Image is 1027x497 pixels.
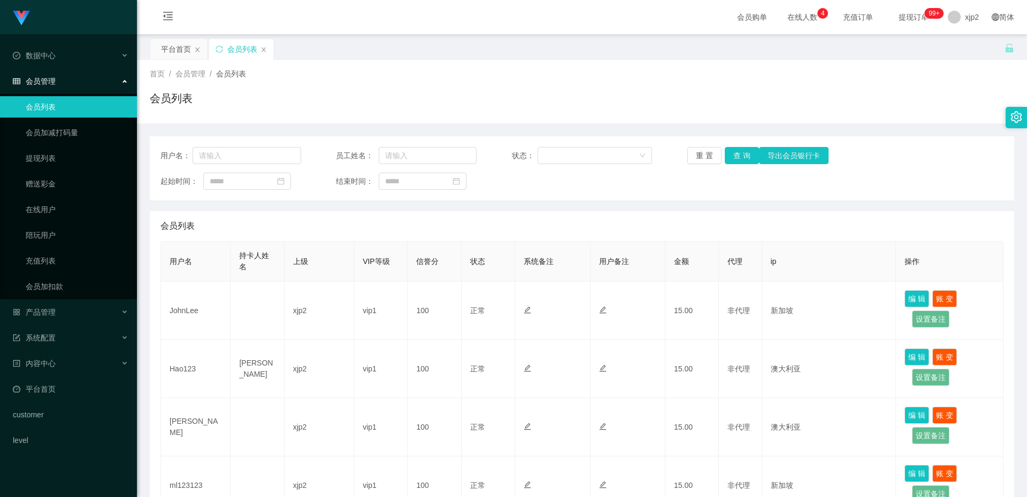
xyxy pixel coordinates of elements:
i: 图标: calendar [453,177,460,185]
i: 图标: profile [13,360,20,367]
span: 用户名 [170,257,192,266]
div: 平台首页 [161,39,191,59]
a: level [13,430,128,451]
td: Hao123 [161,340,231,398]
span: 起始时间： [160,176,203,187]
a: 会员加减打码量 [26,122,128,143]
a: 提现列表 [26,147,128,169]
button: 设置备注 [912,369,949,386]
sup: 234 [924,8,944,19]
span: 状态 [470,257,485,266]
span: ip [771,257,777,266]
td: 澳大利亚 [762,398,896,456]
span: 会员管理 [175,69,205,78]
i: 图标: unlock [1005,43,1014,53]
button: 重 置 [687,147,722,164]
i: 图标: edit [524,306,531,314]
button: 查 询 [725,147,759,164]
i: 图标: close [260,46,267,53]
h1: 会员列表 [150,90,193,106]
span: 信誉分 [416,257,439,266]
td: 15.00 [665,282,719,340]
td: JohnLee [161,282,231,340]
td: 100 [408,398,461,456]
span: 员工姓名： [336,150,379,161]
button: 编 辑 [905,290,929,307]
button: 账 变 [932,290,957,307]
span: 提现订单 [893,13,934,21]
td: 15.00 [665,340,719,398]
a: 会员列表 [26,96,128,118]
span: 非代理 [727,306,750,315]
span: 会员列表 [216,69,246,78]
span: 金额 [674,257,689,266]
span: 产品管理 [13,308,56,316]
i: 图标: table [13,77,20,85]
i: 图标: down [639,152,646,160]
a: 赠送彩金 [26,173,128,195]
span: 结束时间： [336,176,379,187]
span: 操作 [905,257,919,266]
td: xjp2 [285,398,354,456]
i: 图标: sync [216,45,223,53]
td: 100 [408,282,461,340]
input: 请输入 [379,147,477,164]
a: 会员加扣款 [26,276,128,297]
a: 图标: dashboard平台首页 [13,378,128,400]
td: 澳大利亚 [762,340,896,398]
button: 账 变 [932,407,957,424]
a: 充值列表 [26,250,128,271]
span: 代理 [727,257,742,266]
td: 15.00 [665,398,719,456]
td: vip1 [354,340,408,398]
td: vip1 [354,282,408,340]
span: 正常 [470,481,485,490]
i: 图标: edit [524,364,531,372]
span: 正常 [470,306,485,315]
span: 会员列表 [160,220,195,232]
a: 陪玩用户 [26,224,128,246]
span: 用户名： [160,150,193,161]
i: 图标: calendar [277,177,285,185]
button: 导出会员银行卡 [759,147,829,164]
td: [PERSON_NAME] [161,398,231,456]
button: 账 变 [932,465,957,482]
div: 会员列表 [227,39,257,59]
span: VIP等级 [363,257,390,266]
i: 图标: appstore-o [13,308,20,316]
span: 持卡人姓名 [239,251,269,271]
i: 图标: check-circle-o [13,52,20,59]
span: 上级 [293,257,308,266]
span: 用户备注 [599,257,629,266]
span: 首页 [150,69,165,78]
i: 图标: setting [1010,111,1022,123]
td: 100 [408,340,461,398]
span: / [210,69,212,78]
i: 图标: edit [599,481,607,488]
td: [PERSON_NAME] [231,340,284,398]
span: 正常 [470,423,485,431]
button: 编 辑 [905,407,929,424]
span: 状态： [512,150,538,161]
i: 图标: edit [599,364,607,372]
i: 图标: menu-fold [150,1,186,35]
span: 充值订单 [838,13,878,21]
span: 非代理 [727,423,750,431]
a: 在线用户 [26,199,128,220]
span: 系统备注 [524,257,554,266]
i: 图标: edit [599,306,607,314]
i: 图标: edit [599,423,607,430]
button: 编 辑 [905,348,929,366]
span: 内容中心 [13,359,56,368]
span: 非代理 [727,364,750,373]
sup: 4 [817,8,828,19]
a: customer [13,404,128,425]
button: 设置备注 [912,427,949,444]
button: 编 辑 [905,465,929,482]
i: 图标: close [194,46,201,53]
span: 系统配置 [13,333,56,342]
td: 新加坡 [762,282,896,340]
span: 会员管理 [13,77,56,86]
input: 请输入 [193,147,301,164]
i: 图标: edit [524,481,531,488]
